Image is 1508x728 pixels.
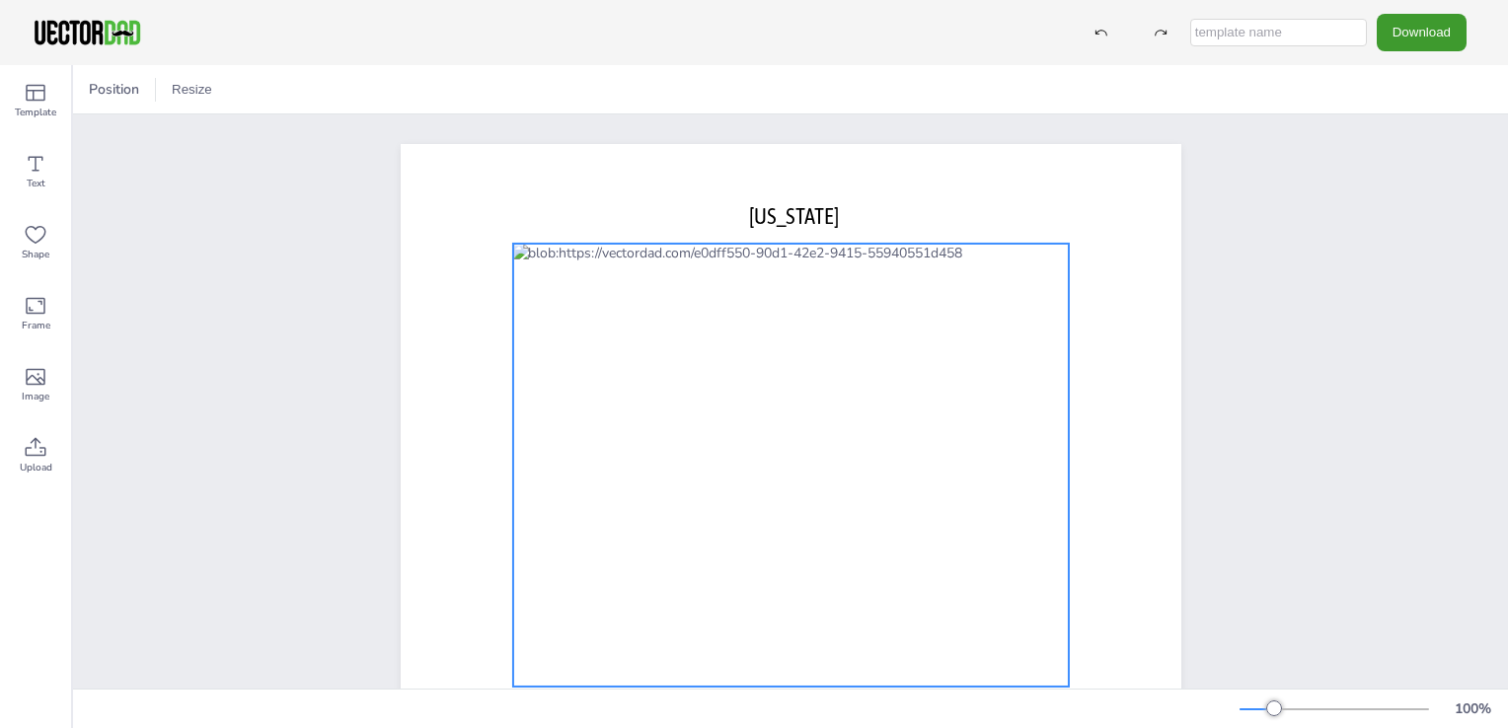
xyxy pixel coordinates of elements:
img: VectorDad-1.png [32,18,143,47]
span: Frame [22,318,50,333]
button: Download [1377,14,1467,50]
input: template name [1190,19,1367,46]
span: [US_STATE] [749,203,839,229]
span: Upload [20,460,52,475]
span: Template [15,105,56,120]
div: 100 % [1449,699,1496,718]
button: Resize [164,74,220,106]
span: Position [85,80,143,99]
span: Text [27,176,45,191]
span: Image [22,389,49,404]
span: Shape [22,247,49,262]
